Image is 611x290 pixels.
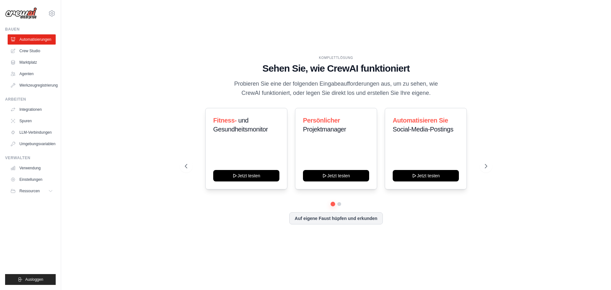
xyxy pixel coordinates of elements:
font: Sehen Sie, wie CrewAI funktioniert [263,63,410,74]
a: Marktplatz [8,57,56,67]
div: Chat-Widget [579,259,611,290]
font: Probieren Sie eine der folgenden Eingabeaufforderungen aus, um zu sehen, wie CrewAI funktioniert,... [234,81,438,96]
font: Ausloggen [25,277,43,282]
a: Umgebungsvariablen [8,139,56,149]
font: Verwalten [5,156,31,160]
font: Crew Studio [19,49,40,53]
a: Verwendung [8,163,56,173]
button: Jetzt testen [393,170,459,181]
font: Agenten [19,72,34,76]
font: Jetzt testen [237,173,260,178]
font: Persönlicher [303,117,340,124]
font: Automatisierungen [19,37,51,42]
font: Umgebungsvariablen [19,142,55,146]
button: Auf eigene Faust hüpfen und erkunden [289,212,383,224]
font: Fitness- [213,117,236,124]
font: Verwendung [19,166,41,170]
font: Automatisieren Sie [393,117,448,124]
a: Spuren [8,116,56,126]
font: Auf eigene Faust hüpfen und erkunden [295,216,377,221]
font: und Gesundheitsmonitor [213,117,268,133]
button: Ressourcen [8,186,56,196]
a: Automatisierungen [8,34,56,45]
a: Crew Studio [8,46,56,56]
font: Projektmanager [303,126,346,133]
font: Komplettlösung [319,56,353,60]
img: Logo [5,7,37,19]
a: Einstellungen [8,174,56,185]
font: Integrationen [19,107,42,112]
button: Jetzt testen [213,170,279,181]
font: Arbeiten [5,97,26,102]
font: Bauen [5,27,20,32]
font: Social-Media-Postings [393,126,453,133]
a: Werkzeugregistrierung [8,80,56,90]
a: Integrationen [8,104,56,115]
font: Jetzt testen [417,173,440,178]
button: Jetzt testen [303,170,369,181]
font: Jetzt testen [327,173,350,178]
font: LLM-Verbindungen [19,130,52,135]
font: Werkzeugregistrierung [19,83,58,88]
a: LLM-Verbindungen [8,127,56,138]
font: Ressourcen [19,189,40,193]
a: Agenten [8,69,56,79]
font: Spuren [19,119,32,123]
button: Ausloggen [5,274,56,285]
font: Einstellungen [19,177,42,182]
font: Marktplatz [19,60,37,65]
iframe: Chat Widget [579,259,611,290]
